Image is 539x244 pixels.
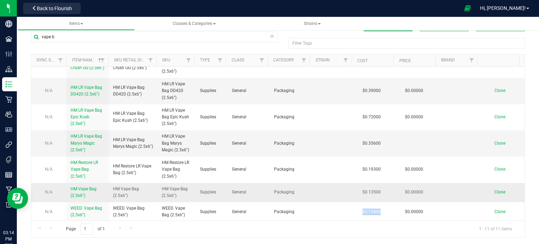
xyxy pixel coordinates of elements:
span: Clone [494,209,505,214]
inline-svg: Facilities [5,35,12,42]
span: HM LR Vape Bag DD420 (2.5x6") [113,84,153,98]
span: General [232,209,266,215]
a: Item Name [72,58,102,62]
span: Supplies [200,87,224,94]
span: N/A [45,209,53,214]
span: $0.00000 [401,86,427,96]
a: Clone [494,167,512,172]
span: HM Vape Bag (2.5x6") [113,186,153,199]
span: $0.39000 [359,86,384,96]
span: General [232,189,266,196]
span: HM Restore LR Vape Bag (2.5x6") [162,159,192,180]
a: Sku Retail Display Name [114,58,167,62]
span: HM Vape Bag (2.5x6") [162,186,192,199]
a: Strain [315,58,330,62]
span: 1 - 11 of 11 items [473,224,518,234]
span: Open Ecommerce Menu [460,1,475,15]
span: Supplies [200,209,224,215]
inline-svg: Integrations [5,141,12,148]
span: HM LR Vape Bag Marys Magic (2.5x6") [71,134,102,152]
span: N/A [45,190,53,194]
a: Brand [441,58,455,62]
span: N/A [45,62,53,67]
span: Back to Flourish [37,6,72,11]
input: 1 [80,224,93,235]
inline-svg: Distribution [5,66,12,73]
span: HM LR Vape Bag DD420 (2.5x6") [162,81,192,101]
span: General [232,166,266,173]
a: Price [399,58,411,63]
span: Packaging [274,166,308,173]
span: Clone [494,141,505,146]
span: Supplies [200,166,224,173]
a: Cost [357,58,368,63]
span: General [232,114,266,120]
inline-svg: User Roles [5,126,12,133]
a: Filter [145,54,157,66]
inline-svg: Retail [5,96,12,103]
span: $0.00000 [401,164,427,174]
a: Filter [97,54,108,66]
input: Search Item Name, SKU Retail Name, or Part Number [31,32,278,42]
span: Supplies [200,189,224,196]
inline-svg: Reports [5,171,12,178]
span: HM LR Vape Bag Epic Kush (2.5x6") [162,107,192,127]
span: $0.00000 [401,187,427,197]
span: Items [69,21,83,26]
a: HM LR Vape Bag Epic Kush (2.5x6") [71,107,105,127]
span: N/A [45,141,53,146]
a: SKU [162,58,170,62]
a: Clone [494,141,512,146]
iframe: Resource center [7,188,28,209]
inline-svg: Configuration [5,51,12,58]
span: Packaging [274,114,308,120]
span: Supplies [200,114,224,120]
a: Filter [256,54,268,66]
span: $0.00000 [401,207,427,217]
a: HM Vape Bag (2.5x6") [71,186,105,199]
inline-svg: Billing [5,202,12,209]
a: HM LR Vape Bag Marys Magic (2.5x6") [71,133,105,153]
span: Packaging [274,189,308,196]
span: Clone [494,114,505,119]
span: $0.72000 [359,112,384,122]
span: HM LR Vape Bag Marys Magic (2.5x6") [162,133,192,153]
span: Strains [304,21,321,26]
span: Supplies [200,140,224,147]
inline-svg: Inventory [5,81,12,88]
a: Clone [494,114,512,119]
span: N/A [45,167,53,172]
a: Clone [494,88,512,93]
span: HM LR Vape Bag Epic Kush (2.5x6") [71,108,102,126]
a: Clone [494,209,512,214]
span: WEED. Vape Bag (2.5x6") [71,206,102,217]
span: $0.00000 [401,112,427,122]
span: N/A [45,114,53,119]
span: Clear [269,32,274,41]
span: $0.19300 [359,164,384,174]
inline-svg: Tags [5,156,12,163]
span: Clone [494,88,505,93]
span: Packaging [274,140,308,147]
a: WEED. Vape Bag (2.5x6") [71,205,105,218]
a: Filter [466,54,477,66]
span: N/A [45,88,53,93]
span: HM Restore LR Vape Bag (2.5x6") [71,160,98,178]
a: Filter [55,54,66,66]
a: Filter [182,54,194,66]
span: General [232,140,266,147]
span: $0.35600 [359,138,384,149]
span: Packaging [274,87,308,94]
a: Filter [214,54,226,66]
span: Classes & Categories [173,21,216,26]
span: Clone [494,62,505,67]
span: Clone [494,167,505,172]
span: Page of 1 [60,224,111,235]
span: Hi, [PERSON_NAME]! [480,5,526,11]
inline-svg: Manufacturing [5,186,12,193]
a: Filter [340,54,352,66]
span: Packaging [274,209,308,215]
a: Clone [494,62,512,67]
span: HM LR Vape Bag DD420 (2.5x6") [71,85,102,97]
span: $0.13500 [359,187,384,197]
